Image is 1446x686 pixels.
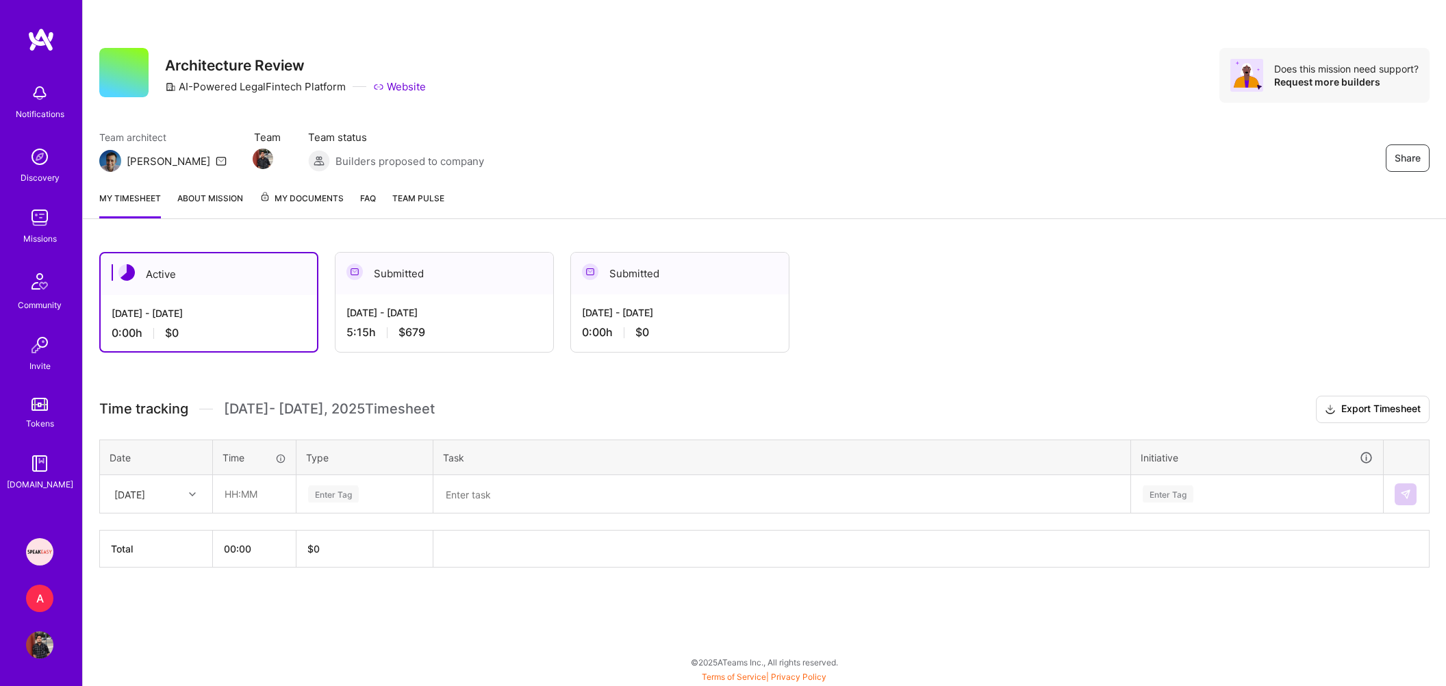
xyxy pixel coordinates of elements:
img: Submit [1400,489,1411,500]
div: Does this mission need support? [1274,62,1419,75]
div: Request more builders [1274,75,1419,88]
a: Website [373,79,426,94]
img: teamwork [26,204,53,231]
div: Discovery [21,170,60,185]
img: Active [118,264,135,281]
span: My Documents [259,191,344,206]
div: [PERSON_NAME] [127,154,210,168]
i: icon Mail [216,155,227,166]
img: tokens [31,398,48,411]
span: Time tracking [99,401,188,418]
img: Community [23,265,56,298]
button: Share [1386,144,1430,172]
span: $ 0 [307,543,320,555]
div: [DOMAIN_NAME] [7,477,73,492]
img: bell [26,79,53,107]
img: Team Architect [99,150,121,172]
img: Team Member Avatar [253,149,273,169]
a: Team Pulse [392,191,444,218]
a: Terms of Service [702,672,766,682]
a: Team Member Avatar [254,147,272,170]
div: 5:15 h [346,325,542,340]
span: $0 [165,326,179,340]
img: User Avatar [26,631,53,659]
div: [DATE] - [DATE] [346,305,542,320]
div: Time [223,450,286,465]
div: Initiative [1141,450,1373,466]
img: Invite [26,331,53,359]
span: | [702,672,826,682]
img: Speakeasy: Software Engineer to help Customers write custom functions [26,538,53,566]
th: Total [100,531,213,568]
img: Builders proposed to company [308,150,330,172]
div: Active [101,253,317,295]
div: Invite [29,359,51,373]
span: Team architect [99,130,227,144]
div: Enter Tag [308,483,359,505]
div: [DATE] - [DATE] [582,305,778,320]
span: Team [254,130,281,144]
img: Submitted [346,264,363,280]
div: Enter Tag [1143,483,1193,505]
i: icon Download [1325,403,1336,417]
input: HH:MM [214,476,295,512]
div: AI-Powered LegalFintech Platform [165,79,346,94]
i: icon Chevron [189,491,196,498]
h3: Architecture Review [165,57,426,74]
span: $0 [635,325,649,340]
div: 0:00 h [582,325,778,340]
span: Team status [308,130,484,144]
th: Date [100,440,213,475]
th: 00:00 [213,531,296,568]
img: Submitted [582,264,598,280]
div: Submitted [571,253,789,294]
img: Avatar [1230,59,1263,92]
div: Submitted [335,253,553,294]
a: User Avatar [23,631,57,659]
div: © 2025 ATeams Inc., All rights reserved. [82,645,1446,679]
img: logo [27,27,55,52]
img: discovery [26,143,53,170]
span: Share [1395,151,1421,165]
a: Privacy Policy [771,672,826,682]
span: $679 [398,325,425,340]
i: icon CompanyGray [165,81,176,92]
div: [DATE] - [DATE] [112,306,306,320]
div: Missions [23,231,57,246]
div: Community [18,298,62,312]
a: About Mission [177,191,243,218]
div: A [26,585,53,612]
th: Task [433,440,1131,475]
div: 0:00 h [112,326,306,340]
span: Team Pulse [392,193,444,203]
span: Builders proposed to company [335,154,484,168]
div: Tokens [26,416,54,431]
a: My timesheet [99,191,161,218]
div: [DATE] [114,487,145,501]
a: Speakeasy: Software Engineer to help Customers write custom functions [23,538,57,566]
th: Type [296,440,433,475]
span: [DATE] - [DATE] , 2025 Timesheet [224,401,435,418]
a: FAQ [360,191,376,218]
button: Export Timesheet [1316,396,1430,423]
div: Notifications [16,107,64,121]
a: A [23,585,57,612]
a: My Documents [259,191,344,218]
img: guide book [26,450,53,477]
